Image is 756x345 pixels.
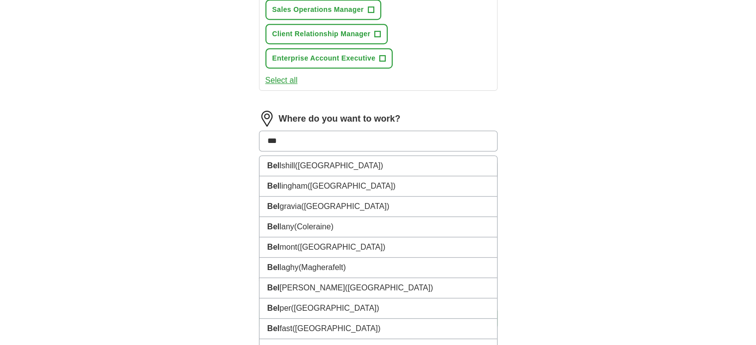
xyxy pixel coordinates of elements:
strong: Bel [267,161,280,170]
span: ([GEOGRAPHIC_DATA]) [295,161,383,170]
strong: Bel [267,283,280,292]
li: laghy [259,258,497,278]
li: lany [259,217,497,237]
span: (Magherafelt) [299,263,346,272]
span: ([GEOGRAPHIC_DATA]) [301,202,389,210]
span: ([GEOGRAPHIC_DATA]) [307,182,395,190]
span: ([GEOGRAPHIC_DATA]) [345,283,433,292]
img: location.png [259,111,275,127]
button: Client Relationship Manager [265,24,388,44]
span: ([GEOGRAPHIC_DATA]) [292,324,380,333]
strong: Bel [267,324,280,333]
li: lshill [259,156,497,176]
li: per [259,298,497,319]
span: Enterprise Account Executive [272,53,376,64]
span: ([GEOGRAPHIC_DATA]) [291,304,379,312]
strong: Bel [267,263,280,272]
li: lingham [259,176,497,197]
strong: Bel [267,243,280,251]
span: Client Relationship Manager [272,29,371,39]
li: mont [259,237,497,258]
li: fast [259,319,497,339]
strong: Bel [267,202,280,210]
button: Select all [265,74,298,86]
button: Enterprise Account Executive [265,48,393,69]
span: Sales Operations Manager [272,4,364,15]
label: Where do you want to work? [279,112,401,126]
strong: Bel [267,182,280,190]
span: (Coleraine) [294,222,334,231]
span: ([GEOGRAPHIC_DATA]) [297,243,385,251]
li: [PERSON_NAME] [259,278,497,298]
li: gravia [259,197,497,217]
strong: Bel [267,222,280,231]
strong: Bel [267,304,280,312]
